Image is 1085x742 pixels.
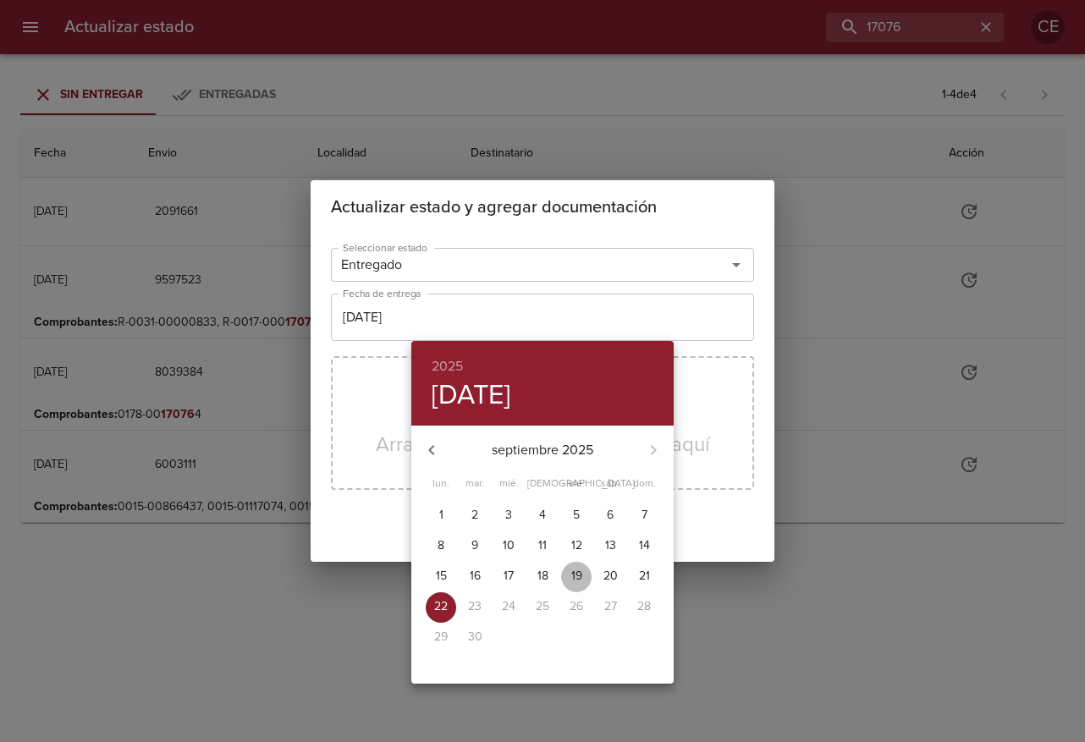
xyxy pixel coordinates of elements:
[639,568,650,585] p: 21
[571,537,582,554] p: 12
[436,568,447,585] p: 15
[426,592,456,623] button: 22
[426,562,456,592] button: 15
[470,568,481,585] p: 16
[503,537,515,554] p: 10
[434,598,448,615] p: 22
[460,531,490,562] button: 9
[471,537,478,554] p: 9
[504,568,514,585] p: 17
[629,562,659,592] button: 21
[460,501,490,531] button: 2
[573,507,580,524] p: 5
[527,531,558,562] button: 11
[603,568,618,585] p: 20
[426,501,456,531] button: 1
[527,562,558,592] button: 18
[527,475,558,492] span: [DEMOGRAPHIC_DATA].
[426,475,456,492] span: lun.
[493,562,524,592] button: 17
[595,531,625,562] button: 13
[629,501,659,531] button: 7
[471,507,478,524] p: 2
[595,562,625,592] button: 20
[639,537,650,554] p: 14
[561,501,592,531] button: 5
[493,501,524,531] button: 3
[432,378,510,412] button: [DATE]
[595,501,625,531] button: 6
[439,507,443,524] p: 1
[561,475,592,492] span: vie.
[561,562,592,592] button: 19
[629,475,659,492] span: dom.
[571,568,582,585] p: 19
[539,507,546,524] p: 4
[493,475,524,492] span: mié.
[642,507,647,524] p: 7
[629,531,659,562] button: 14
[595,475,625,492] span: sáb.
[493,531,524,562] button: 10
[607,507,614,524] p: 6
[452,440,633,460] p: septiembre 2025
[605,537,616,554] p: 13
[505,507,512,524] p: 3
[537,568,548,585] p: 18
[460,475,490,492] span: mar.
[438,537,444,554] p: 8
[538,537,547,554] p: 11
[561,531,592,562] button: 12
[426,531,456,562] button: 8
[432,355,463,378] button: 2025
[527,501,558,531] button: 4
[460,562,490,592] button: 16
